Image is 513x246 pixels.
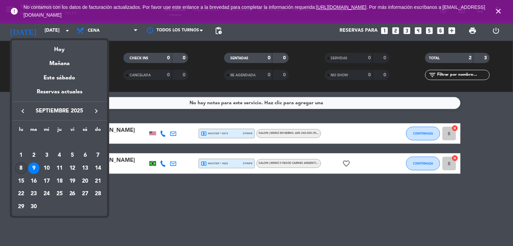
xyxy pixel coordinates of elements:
td: 3 de septiembre de 2025 [40,149,53,162]
span: septiembre 2025 [29,107,90,116]
div: 21 [92,175,104,187]
td: 11 de septiembre de 2025 [53,162,66,175]
td: 21 de septiembre de 2025 [92,175,104,188]
div: 13 [79,163,91,174]
div: 25 [54,188,65,200]
div: 29 [15,201,27,213]
div: 24 [41,188,52,200]
div: 30 [28,201,40,213]
div: 15 [15,175,27,187]
td: 29 de septiembre de 2025 [15,200,28,213]
td: 24 de septiembre de 2025 [40,187,53,200]
div: 19 [67,175,78,187]
div: 5 [67,150,78,161]
td: SEP. [15,136,104,149]
th: sábado [79,126,92,136]
td: 30 de septiembre de 2025 [28,200,40,213]
th: lunes [15,126,28,136]
div: 9 [28,163,40,174]
div: 16 [28,175,40,187]
div: 20 [79,175,91,187]
td: 16 de septiembre de 2025 [28,175,40,188]
td: 7 de septiembre de 2025 [92,149,104,162]
th: miércoles [40,126,53,136]
div: 22 [15,188,27,200]
div: 1 [15,150,27,161]
td: 5 de septiembre de 2025 [66,149,79,162]
td: 27 de septiembre de 2025 [79,187,92,200]
td: 10 de septiembre de 2025 [40,162,53,175]
div: 17 [41,175,52,187]
td: 1 de septiembre de 2025 [15,149,28,162]
div: 8 [15,163,27,174]
div: 27 [79,188,91,200]
td: 9 de septiembre de 2025 [28,162,40,175]
div: 3 [41,150,52,161]
th: jueves [53,126,66,136]
td: 25 de septiembre de 2025 [53,187,66,200]
div: 18 [54,175,65,187]
i: keyboard_arrow_left [19,107,27,115]
td: 20 de septiembre de 2025 [79,175,92,188]
div: 2 [28,150,40,161]
div: 12 [67,163,78,174]
div: Reservas actuales [12,88,107,102]
div: 28 [92,188,104,200]
div: Mañana [12,54,107,68]
div: Hoy [12,40,107,54]
td: 6 de septiembre de 2025 [79,149,92,162]
td: 23 de septiembre de 2025 [28,187,40,200]
td: 14 de septiembre de 2025 [92,162,104,175]
button: keyboard_arrow_left [17,107,29,116]
button: keyboard_arrow_right [90,107,102,116]
div: 23 [28,188,40,200]
td: 4 de septiembre de 2025 [53,149,66,162]
td: 8 de septiembre de 2025 [15,162,28,175]
td: 13 de septiembre de 2025 [79,162,92,175]
td: 17 de septiembre de 2025 [40,175,53,188]
div: 7 [92,150,104,161]
td: 2 de septiembre de 2025 [28,149,40,162]
td: 15 de septiembre de 2025 [15,175,28,188]
th: domingo [92,126,104,136]
div: 6 [79,150,91,161]
th: martes [28,126,40,136]
td: 22 de septiembre de 2025 [15,187,28,200]
div: 26 [67,188,78,200]
td: 12 de septiembre de 2025 [66,162,79,175]
div: 11 [54,163,65,174]
div: 14 [92,163,104,174]
div: 4 [54,150,65,161]
td: 18 de septiembre de 2025 [53,175,66,188]
i: keyboard_arrow_right [92,107,100,115]
td: 26 de septiembre de 2025 [66,187,79,200]
th: viernes [66,126,79,136]
div: 10 [41,163,52,174]
td: 19 de septiembre de 2025 [66,175,79,188]
td: 28 de septiembre de 2025 [92,187,104,200]
div: Este sábado [12,68,107,88]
